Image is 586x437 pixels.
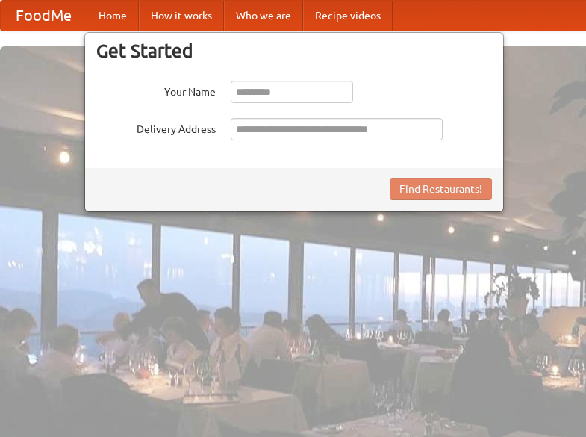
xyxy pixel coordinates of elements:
[224,1,303,31] a: Who we are
[390,178,492,200] button: Find Restaurants!
[96,118,216,137] label: Delivery Address
[1,1,87,31] a: FoodMe
[96,40,492,62] h3: Get Started
[139,1,224,31] a: How it works
[87,1,139,31] a: Home
[96,81,216,99] label: Your Name
[303,1,393,31] a: Recipe videos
